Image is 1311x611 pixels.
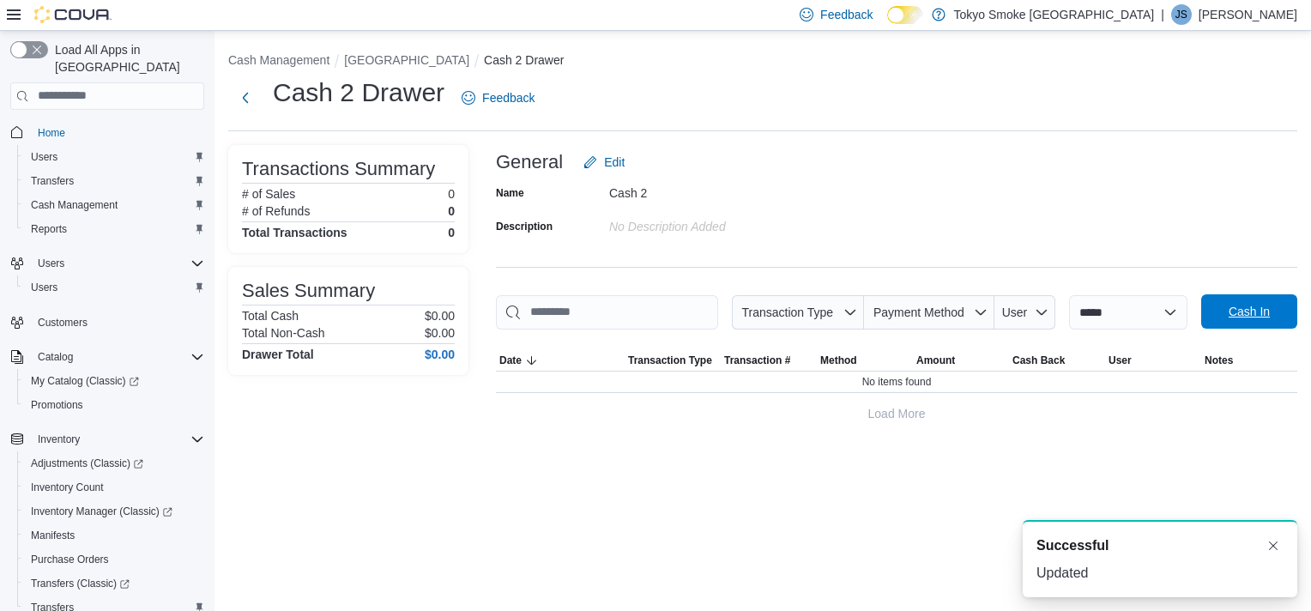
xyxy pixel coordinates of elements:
button: Users [17,275,211,299]
h6: Total Non-Cash [242,326,325,340]
span: Users [31,150,57,164]
a: Adjustments (Classic) [24,453,150,474]
span: Transaction Type [741,305,833,319]
span: Transaction # [724,354,790,367]
a: Home [31,123,72,143]
h4: Total Transactions [242,226,347,239]
span: Successful [1036,535,1109,556]
button: Next [228,81,263,115]
span: Transfers [24,171,204,191]
button: User [994,295,1055,330]
span: Load All Apps in [GEOGRAPHIC_DATA] [48,41,204,76]
a: My Catalog (Classic) [17,369,211,393]
span: Purchase Orders [31,553,109,566]
button: Date [496,350,625,371]
a: Feedback [455,81,541,115]
a: Purchase Orders [24,549,116,570]
button: Method [817,350,913,371]
span: Adjustments (Classic) [31,457,143,470]
span: Users [24,147,204,167]
div: No Description added [609,213,839,233]
h6: Total Cash [242,309,299,323]
button: Purchase Orders [17,547,211,572]
a: Transfers (Classic) [17,572,211,596]
button: Users [17,145,211,169]
h4: Drawer Total [242,348,314,361]
span: Users [31,281,57,294]
span: Adjustments (Classic) [24,453,204,474]
span: Catalog [31,347,204,367]
span: Purchase Orders [24,549,204,570]
span: Notes [1205,354,1233,367]
button: Cash Management [228,53,329,67]
button: Load More [496,396,1297,431]
span: Inventory Count [24,477,204,498]
a: Customers [31,312,94,333]
img: Cova [34,6,112,23]
span: Transfers [31,174,74,188]
a: Users [24,147,64,167]
span: Reports [24,219,204,239]
a: Adjustments (Classic) [17,451,211,475]
button: Amount [913,350,1009,371]
button: Payment Method [864,295,994,330]
span: Inventory Manager (Classic) [31,505,172,518]
span: Transfers (Classic) [24,573,204,594]
span: No items found [862,375,932,389]
span: Inventory Manager (Classic) [24,501,204,522]
span: Customers [31,312,204,333]
span: Catalog [38,350,73,364]
a: Manifests [24,525,82,546]
button: Transaction # [721,350,817,371]
span: Dark Mode [887,24,888,25]
span: Date [499,354,522,367]
span: Edit [604,154,625,171]
p: $0.00 [425,309,455,323]
button: Customers [3,310,211,335]
button: User [1105,350,1201,371]
a: Inventory Count [24,477,111,498]
span: Transaction Type [628,354,712,367]
input: This is a search bar. As you type, the results lower in the page will automatically filter. [496,295,718,330]
button: Promotions [17,393,211,417]
button: Transaction Type [625,350,721,371]
span: Method [820,354,857,367]
button: Inventory [31,429,87,450]
p: 0 [448,204,455,218]
span: Feedback [482,89,535,106]
span: My Catalog (Classic) [24,371,204,391]
button: [GEOGRAPHIC_DATA] [344,53,469,67]
span: Promotions [24,395,204,415]
a: Cash Management [24,195,124,215]
h1: Cash 2 Drawer [273,76,444,110]
span: Inventory [31,429,204,450]
button: Cash Management [17,193,211,217]
button: Inventory Count [17,475,211,499]
h6: # of Refunds [242,204,310,218]
input: Dark Mode [887,6,923,24]
span: My Catalog (Classic) [31,374,139,388]
button: Manifests [17,523,211,547]
a: My Catalog (Classic) [24,371,146,391]
a: Transfers (Classic) [24,573,136,594]
div: Cash 2 [609,179,839,200]
p: | [1161,4,1164,25]
span: User [1002,305,1028,319]
p: [PERSON_NAME] [1199,4,1297,25]
p: Tokyo Smoke [GEOGRAPHIC_DATA] [954,4,1155,25]
span: Transfers (Classic) [31,577,130,590]
button: Edit [577,145,631,179]
label: Description [496,220,553,233]
h3: Transactions Summary [242,159,435,179]
span: Cash Management [24,195,204,215]
button: Transfers [17,169,211,193]
span: Cash Back [1012,354,1065,367]
nav: An example of EuiBreadcrumbs [228,51,1297,72]
a: Transfers [24,171,81,191]
h3: General [496,152,563,172]
span: Cash Management [31,198,118,212]
p: $0.00 [425,326,455,340]
button: Catalog [31,347,80,367]
span: Inventory [38,433,80,446]
button: Users [3,251,211,275]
